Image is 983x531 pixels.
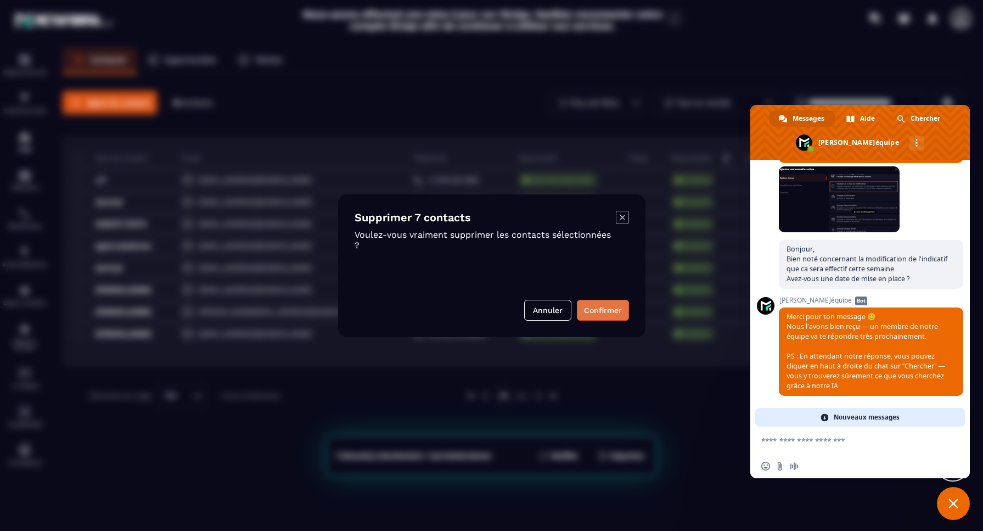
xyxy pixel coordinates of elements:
[761,427,937,454] textarea: Entrez votre message...
[887,110,951,127] a: Chercher
[577,300,629,321] button: Confirmer
[860,110,875,127] span: Aide
[524,300,571,321] button: Annuler
[779,297,963,304] span: [PERSON_NAME]équipe
[911,110,940,127] span: Chercher
[855,297,867,305] span: Bot
[937,487,970,520] a: Fermer le chat
[355,211,616,224] h4: Supprimer 7 contacts
[769,110,835,127] a: Messages
[761,462,770,471] span: Insérer un emoji
[787,244,947,283] span: Bonjour, Bien noté concernant la modification de l'indicatif que ca sera effectif cette semaine. ...
[836,110,886,127] a: Aide
[787,312,945,390] span: Merci pour ton message 😊 Nous l’avons bien reçu — un membre de notre équipe va te répondre très p...
[793,110,824,127] span: Messages
[790,462,799,471] span: Message audio
[776,462,784,471] span: Envoyer un fichier
[355,230,616,250] p: Voulez-vous vraiment supprimer les contacts sélectionnées ?
[834,408,900,427] span: Nouveaux messages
